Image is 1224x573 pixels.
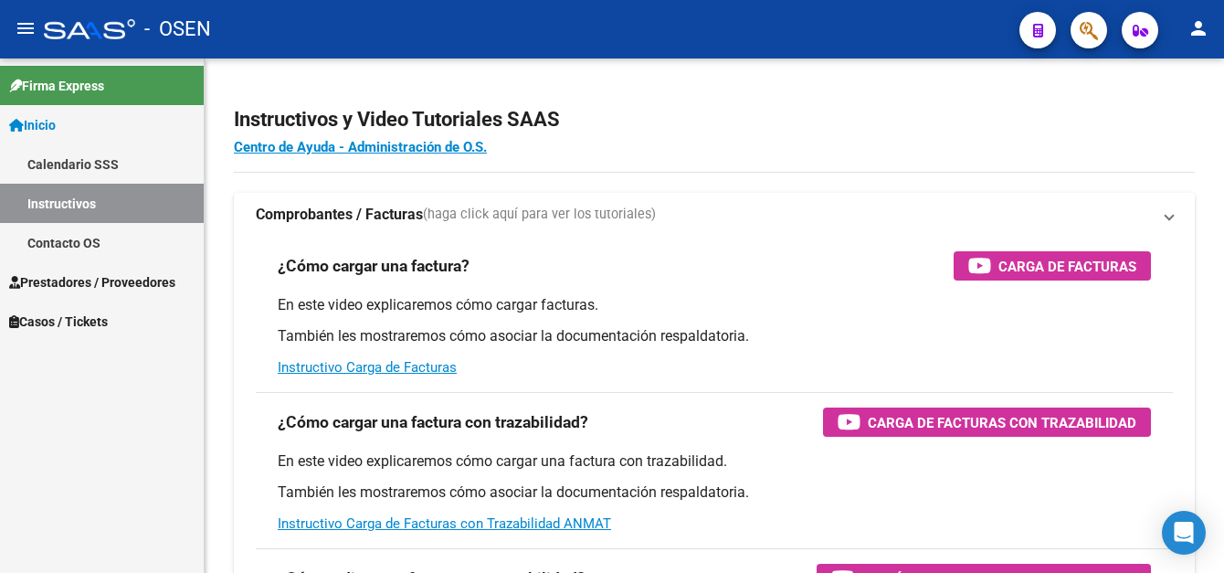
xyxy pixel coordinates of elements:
mat-expansion-panel-header: Comprobantes / Facturas(haga click aquí para ver los tutoriales) [234,193,1195,237]
span: Carga de Facturas [998,255,1136,278]
a: Instructivo Carga de Facturas [278,359,457,376]
h2: Instructivos y Video Tutoriales SAAS [234,102,1195,137]
a: Instructivo Carga de Facturas con Trazabilidad ANMAT [278,515,611,532]
button: Carga de Facturas con Trazabilidad [823,408,1151,437]
span: Casos / Tickets [9,312,108,332]
p: También les mostraremos cómo asociar la documentación respaldatoria. [278,483,1151,503]
span: - OSEN [144,9,211,49]
p: También les mostraremos cómo asociar la documentación respaldatoria. [278,326,1151,346]
p: En este video explicaremos cómo cargar facturas. [278,295,1151,315]
mat-icon: menu [15,17,37,39]
button: Carga de Facturas [954,251,1151,281]
h3: ¿Cómo cargar una factura? [278,253,470,279]
span: Inicio [9,115,56,135]
span: (haga click aquí para ver los tutoriales) [423,205,656,225]
span: Prestadores / Proveedores [9,272,175,292]
div: Open Intercom Messenger [1162,511,1206,555]
mat-icon: person [1187,17,1209,39]
strong: Comprobantes / Facturas [256,205,423,225]
a: Centro de Ayuda - Administración de O.S. [234,139,487,155]
span: Carga de Facturas con Trazabilidad [868,411,1136,434]
span: Firma Express [9,76,104,96]
p: En este video explicaremos cómo cargar una factura con trazabilidad. [278,451,1151,472]
h3: ¿Cómo cargar una factura con trazabilidad? [278,409,588,435]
